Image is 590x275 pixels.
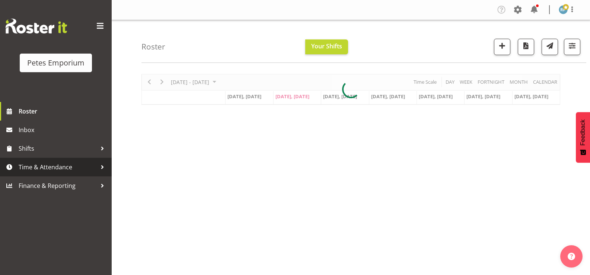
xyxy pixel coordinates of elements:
[19,180,97,191] span: Finance & Reporting
[19,162,97,173] span: Time & Attendance
[580,119,586,146] span: Feedback
[518,39,534,55] button: Download a PDF of the roster according to the set date range.
[311,42,342,50] span: Your Shifts
[559,5,568,14] img: reina-puketapu721.jpg
[19,124,108,135] span: Inbox
[19,143,97,154] span: Shifts
[141,42,165,51] h4: Roster
[568,253,575,260] img: help-xxl-2.png
[305,39,348,54] button: Your Shifts
[494,39,510,55] button: Add a new shift
[542,39,558,55] button: Send a list of all shifts for the selected filtered period to all rostered employees.
[564,39,580,55] button: Filter Shifts
[6,19,67,33] img: Rosterit website logo
[19,106,108,117] span: Roster
[27,57,84,68] div: Petes Emporium
[576,112,590,163] button: Feedback - Show survey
